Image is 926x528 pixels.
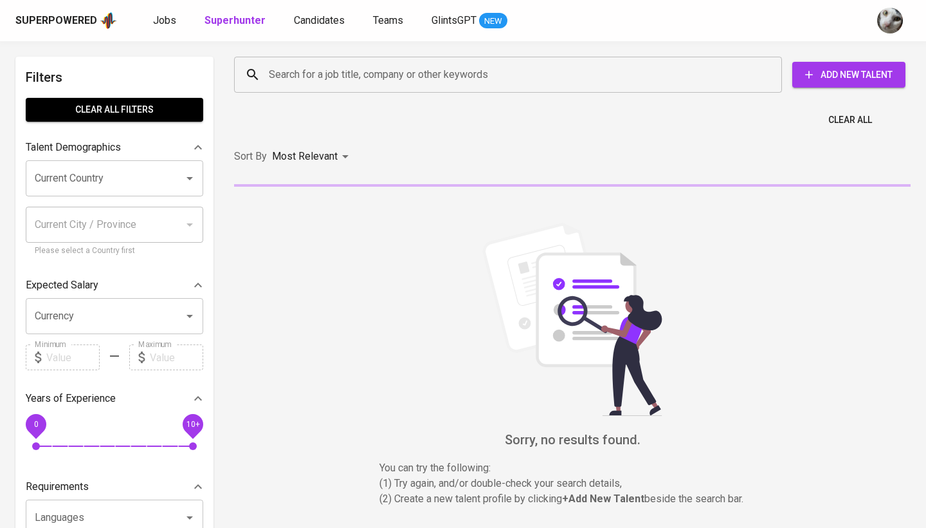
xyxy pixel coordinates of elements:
[26,67,203,88] h6: Filters
[294,13,347,29] a: Candidates
[153,14,176,26] span: Jobs
[562,493,644,505] b: + Add New Talent
[379,476,765,491] p: (1) Try again, and/or double-check your search details,
[204,14,266,26] b: Superhunter
[204,13,268,29] a: Superhunter
[186,420,199,429] span: 10+
[33,420,38,429] span: 0
[35,245,194,258] p: Please select a Country first
[476,223,669,416] img: file_searching.svg
[26,479,89,495] p: Requirements
[379,491,765,507] p: (2) Create a new talent profile by clicking beside the search bar.
[479,15,507,28] span: NEW
[26,272,203,298] div: Expected Salary
[150,344,203,370] input: Value
[100,11,117,30] img: app logo
[379,460,765,476] p: You can try the following :
[373,13,406,29] a: Teams
[26,98,203,122] button: Clear All filters
[803,67,895,83] span: Add New Talent
[46,344,100,370] input: Value
[877,8,903,33] img: tharisa.rizky@glints.com
[823,108,877,132] button: Clear All
[234,429,911,450] h6: Sorry, no results found.
[792,62,905,88] button: Add New Talent
[153,13,179,29] a: Jobs
[181,169,199,187] button: Open
[828,112,872,128] span: Clear All
[26,474,203,500] div: Requirements
[26,135,203,160] div: Talent Demographics
[234,149,267,164] p: Sort By
[36,102,193,118] span: Clear All filters
[272,149,338,164] p: Most Relevant
[26,278,98,293] p: Expected Salary
[26,391,116,406] p: Years of Experience
[294,14,345,26] span: Candidates
[431,13,507,29] a: GlintsGPT NEW
[26,386,203,411] div: Years of Experience
[431,14,477,26] span: GlintsGPT
[15,11,117,30] a: Superpoweredapp logo
[181,307,199,325] button: Open
[26,140,121,155] p: Talent Demographics
[181,509,199,527] button: Open
[373,14,403,26] span: Teams
[272,145,353,169] div: Most Relevant
[15,14,97,28] div: Superpowered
